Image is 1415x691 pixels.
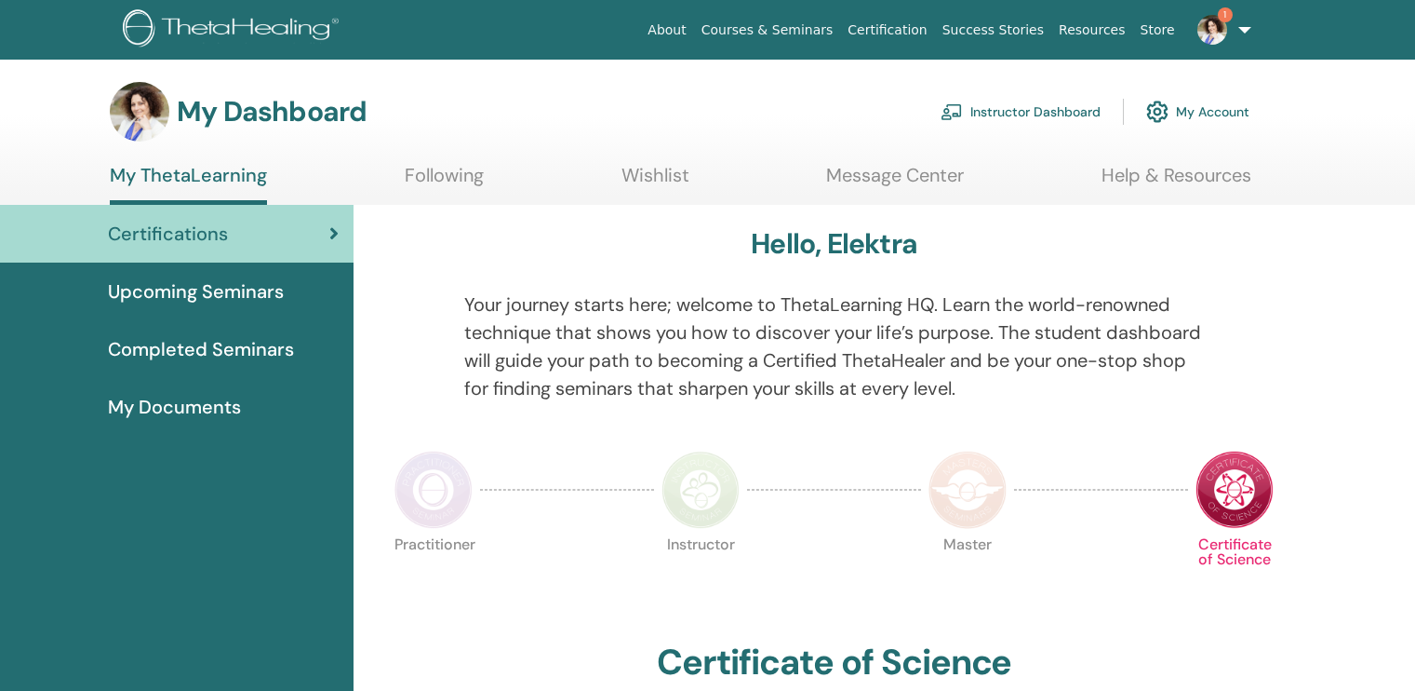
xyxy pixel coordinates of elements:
a: Certification [840,13,934,47]
span: My Documents [108,393,241,421]
a: Resources [1051,13,1133,47]
img: Master [928,451,1007,529]
a: Wishlist [621,164,689,200]
a: Success Stories [935,13,1051,47]
img: Certificate of Science [1195,451,1274,529]
p: Instructor [661,537,740,616]
a: Courses & Seminars [694,13,841,47]
a: My ThetaLearning [110,164,267,205]
a: Store [1133,13,1182,47]
span: Certifications [108,220,228,248]
a: About [640,13,693,47]
a: Instructor Dashboard [941,91,1101,132]
img: chalkboard-teacher.svg [941,103,963,120]
a: Message Center [826,164,964,200]
a: My Account [1146,91,1249,132]
h2: Certificate of Science [657,642,1012,684]
span: Completed Seminars [108,335,294,363]
h3: My Dashboard [177,95,367,129]
img: logo.png [123,9,345,51]
img: Practitioner [394,451,473,529]
a: Following [405,164,484,200]
span: Upcoming Seminars [108,278,284,305]
h3: Hello, Elektra [751,227,917,261]
img: cog.svg [1146,96,1168,128]
p: Your journey starts here; welcome to ThetaLearning HQ. Learn the world-renowned technique that sh... [464,291,1205,402]
img: default.jpg [110,82,169,142]
img: default.jpg [1197,15,1227,45]
a: Help & Resources [1101,164,1251,200]
p: Practitioner [394,537,473,616]
img: Instructor [661,451,740,529]
span: 1 [1218,7,1233,22]
p: Master [928,537,1007,616]
p: Certificate of Science [1195,537,1274,616]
